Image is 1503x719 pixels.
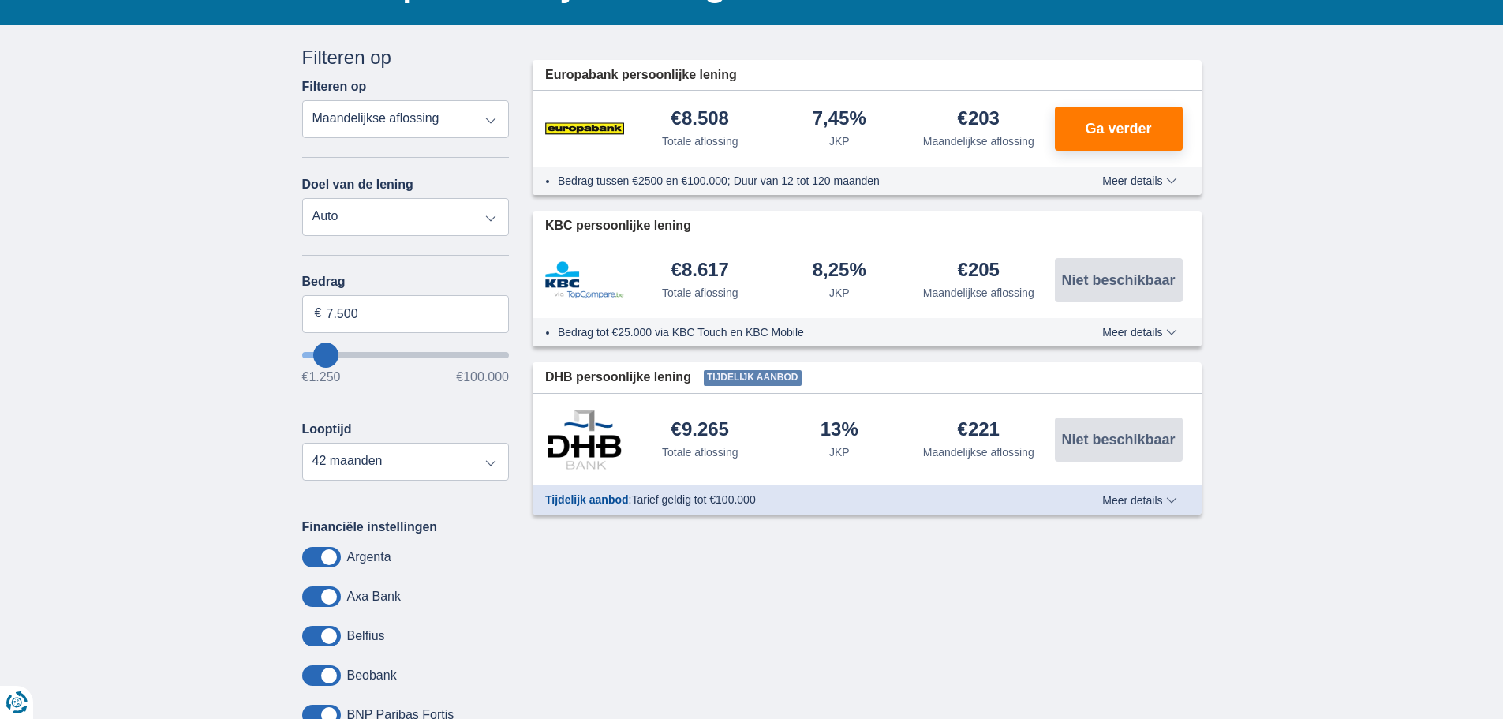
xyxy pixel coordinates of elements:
div: €205 [958,260,1000,282]
label: Filteren op [302,80,367,94]
button: Meer details [1090,326,1188,339]
span: €1.250 [302,371,341,384]
span: Tijdelijk aanbod [545,493,629,506]
span: Tijdelijk aanbod [704,370,802,386]
button: Ga verder [1055,107,1183,151]
div: Totale aflossing [662,285,738,301]
label: Argenta [347,550,391,564]
span: €100.000 [456,371,509,384]
button: Meer details [1090,494,1188,507]
button: Meer details [1090,174,1188,187]
div: Maandelijkse aflossing [923,444,1034,460]
div: Maandelijkse aflossing [923,285,1034,301]
div: JKP [829,133,850,149]
div: : [533,492,1057,507]
input: wantToBorrow [302,352,510,358]
span: DHB persoonlijke lening [545,369,691,387]
span: KBC persoonlijke lening [545,217,691,235]
span: Meer details [1102,175,1176,186]
div: 8,25% [813,260,866,282]
img: product.pl.alt Europabank [545,109,624,148]
span: Niet beschikbaar [1061,273,1175,287]
label: Doel van de lening [302,178,413,192]
button: Niet beschikbaar [1055,418,1183,462]
div: 13% [821,420,858,441]
label: Belfius [347,629,385,643]
li: Bedrag tussen €2500 en €100.000; Duur van 12 tot 120 maanden [558,173,1045,189]
label: Looptijd [302,422,352,436]
div: €221 [958,420,1000,441]
div: €203 [958,109,1000,130]
div: €8.508 [671,109,729,130]
img: product.pl.alt KBC [545,261,624,299]
div: 7,45% [813,109,866,130]
div: Filteren op [302,44,510,71]
button: Niet beschikbaar [1055,258,1183,302]
div: Maandelijkse aflossing [923,133,1034,149]
span: Niet beschikbaar [1061,433,1175,447]
img: product.pl.alt DHB Bank [545,410,624,470]
span: Meer details [1102,327,1176,338]
div: €9.265 [671,420,729,441]
li: Bedrag tot €25.000 via KBC Touch en KBC Mobile [558,324,1045,340]
div: €8.617 [671,260,729,282]
span: Ga verder [1085,122,1151,136]
span: Europabank persoonlijke lening [545,66,737,84]
label: Bedrag [302,275,510,289]
div: JKP [829,444,850,460]
div: Totale aflossing [662,444,738,460]
label: Axa Bank [347,590,401,604]
div: JKP [829,285,850,301]
span: Tarief geldig tot €100.000 [631,493,755,506]
span: € [315,305,322,323]
span: Meer details [1102,495,1176,506]
label: Beobank [347,668,397,683]
div: Totale aflossing [662,133,738,149]
label: Financiële instellingen [302,520,438,534]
